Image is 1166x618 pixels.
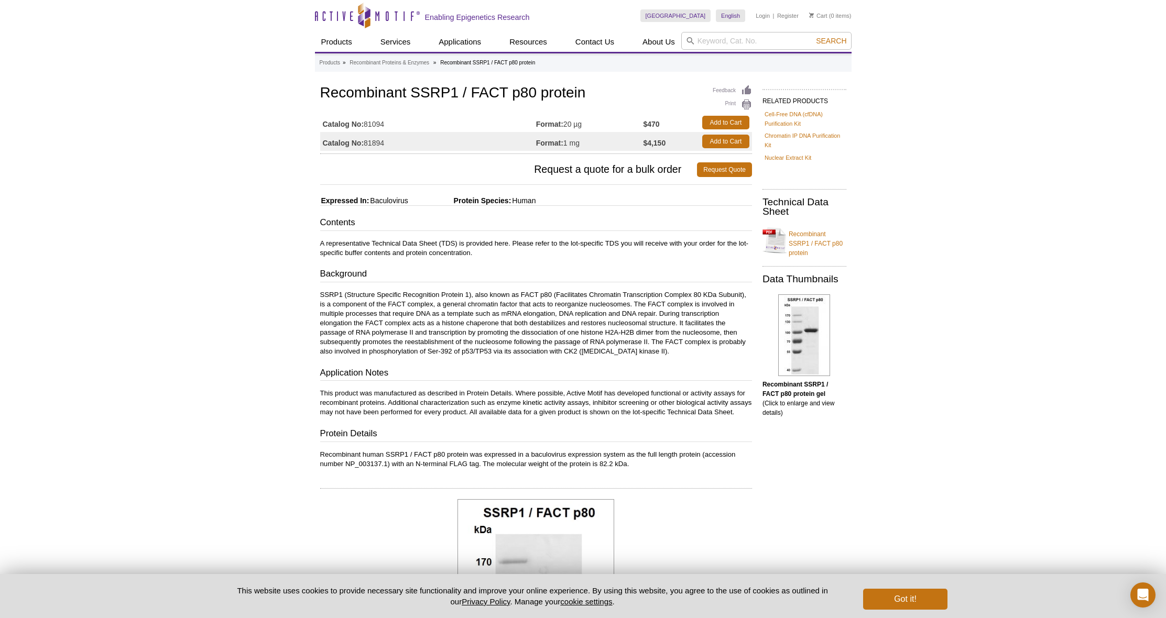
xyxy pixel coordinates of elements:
a: Cell-Free DNA (cfDNA) Purification Kit [765,109,844,128]
a: About Us [636,32,681,52]
a: Products [320,58,340,68]
a: Feedback [713,85,752,96]
strong: Format: [536,138,563,148]
h2: Technical Data Sheet [762,197,846,216]
li: » [343,60,346,65]
span: Human [511,196,536,205]
p: (Click to enlarge and view details) [762,380,846,417]
a: [GEOGRAPHIC_DATA] [640,9,711,22]
h3: Application Notes [320,367,752,381]
a: Contact Us [569,32,620,52]
button: cookie settings [560,597,612,606]
a: Applications [432,32,487,52]
strong: Catalog No: [323,138,364,148]
a: Chromatin IP DNA Purification Kit [765,131,844,150]
a: Request Quote [697,162,752,177]
a: Products [315,32,358,52]
h2: Enabling Epigenetics Research [425,13,530,22]
li: Recombinant SSRP1 / FACT p80 protein [440,60,535,65]
td: 1 mg [536,132,644,151]
a: Privacy Policy [462,597,510,606]
b: Recombinant SSRP1 / FACT p80 protein gel [762,381,828,398]
a: Add to Cart [702,116,749,129]
li: » [433,60,437,65]
h3: Contents [320,216,752,231]
p: Recombinant human SSRP1 / FACT p80 protein was expressed in a baculovirus expression system as th... [320,450,752,469]
a: Print [713,99,752,111]
a: Nuclear Extract Kit [765,153,811,162]
a: English [716,9,745,22]
h3: Background [320,268,752,282]
p: This product was manufactured as described in Protein Details. Where possible, Active Motif has d... [320,389,752,417]
h2: Data Thumbnails [762,274,846,284]
span: Expressed In: [320,196,369,205]
button: Search [813,36,849,46]
a: Resources [503,32,553,52]
input: Keyword, Cat. No. [681,32,852,50]
h3: Protein Details [320,427,752,442]
strong: Catalog No: [323,119,364,129]
p: This website uses cookies to provide necessary site functionality and improve your online experie... [219,585,846,607]
span: Request a quote for a bulk order [320,162,698,177]
div: Open Intercom Messenger [1130,582,1156,608]
a: Cart [809,12,827,19]
a: Login [756,12,770,19]
h1: Recombinant SSRP1 / FACT p80 protein [320,85,752,103]
a: Add to Cart [702,135,749,148]
strong: $470 [643,119,659,129]
button: Got it! [863,589,947,610]
img: Your Cart [809,13,814,18]
td: 20 µg [536,113,644,132]
a: Register [777,12,799,19]
p: A representative Technical Data Sheet (TDS) is provided here. Please refer to the lot-specific TD... [320,239,752,258]
a: Recombinant SSRP1 / FACT p80 protein [762,223,846,258]
li: | [773,9,775,22]
a: Services [374,32,417,52]
strong: Format: [536,119,563,129]
span: Search [816,37,846,45]
td: 81094 [320,113,536,132]
p: SSRP1 (Structure Specific Recognition Protein 1), also known as FACT p80 (Facilitates Chromatin T... [320,290,752,356]
span: Baculovirus [369,196,408,205]
li: (0 items) [809,9,852,22]
span: Protein Species: [410,196,511,205]
img: Recombinant SSRP1 / FACT p80 protein gel [778,294,830,376]
h2: RELATED PRODUCTS [762,89,846,108]
strong: $4,150 [643,138,666,148]
td: 81894 [320,132,536,151]
a: Recombinant Proteins & Enzymes [350,58,429,68]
